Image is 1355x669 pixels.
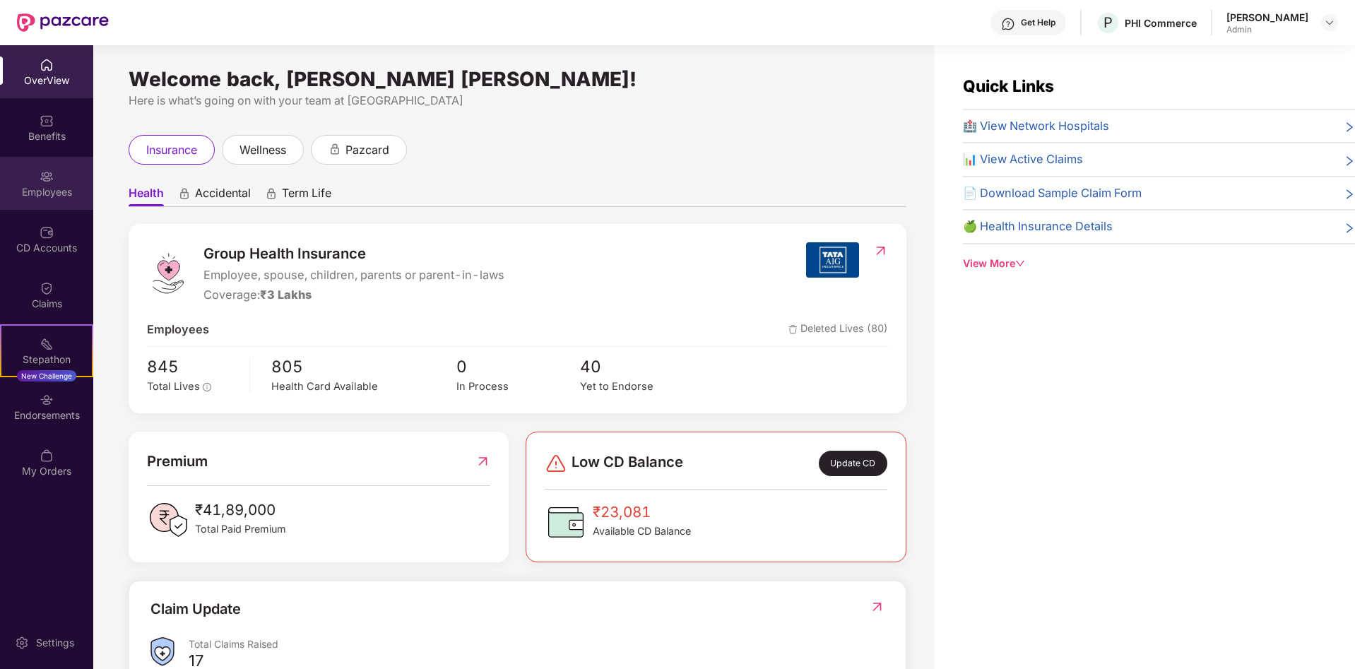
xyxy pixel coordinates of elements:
span: right [1344,120,1355,136]
img: svg+xml;base64,PHN2ZyBpZD0iRGFuZ2VyLTMyeDMyIiB4bWxucz0iaHR0cDovL3d3dy53My5vcmcvMjAwMC9zdmciIHdpZH... [545,452,567,475]
img: svg+xml;base64,PHN2ZyB4bWxucz0iaHR0cDovL3d3dy53My5vcmcvMjAwMC9zdmciIHdpZHRoPSIyMSIgaGVpZ2h0PSIyMC... [40,337,54,351]
div: Welcome back, [PERSON_NAME] [PERSON_NAME]! [129,73,906,85]
img: RedirectIcon [870,600,884,614]
span: Group Health Insurance [203,242,504,265]
span: right [1344,153,1355,169]
div: View More [963,256,1355,271]
div: Health Card Available [271,379,456,395]
img: RedirectIcon [873,244,888,258]
div: PHI Commerce [1125,16,1197,30]
img: svg+xml;base64,PHN2ZyBpZD0iTXlfT3JkZXJzIiBkYXRhLW5hbWU9Ik15IE9yZGVycyIgeG1sbnM9Imh0dHA6Ly93d3cudz... [40,449,54,463]
div: animation [265,187,278,200]
span: Deleted Lives (80) [788,321,888,339]
span: ₹3 Lakhs [260,288,312,302]
span: 📊 View Active Claims [963,150,1083,169]
span: right [1344,187,1355,203]
div: Total Claims Raised [189,637,884,651]
div: animation [329,143,341,155]
div: animation [178,187,191,200]
span: wellness [239,141,286,159]
div: [PERSON_NAME] [1226,11,1308,24]
span: down [1015,259,1025,268]
img: ClaimsSummaryIcon [150,637,174,666]
div: Claim Update [150,598,241,620]
img: New Pazcare Logo [17,13,109,32]
div: New Challenge [17,370,76,381]
span: insurance [146,141,197,159]
img: svg+xml;base64,PHN2ZyBpZD0iRW1wbG95ZWVzIiB4bWxucz0iaHR0cDovL3d3dy53My5vcmcvMjAwMC9zdmciIHdpZHRoPS... [40,170,54,184]
span: Quick Links [963,76,1054,95]
span: 🏥 View Network Hospitals [963,117,1109,136]
span: 📄 Download Sample Claim Form [963,184,1142,203]
img: svg+xml;base64,PHN2ZyBpZD0iRW5kb3JzZW1lbnRzIiB4bWxucz0iaHR0cDovL3d3dy53My5vcmcvMjAwMC9zdmciIHdpZH... [40,393,54,407]
img: RedirectIcon [475,450,490,473]
span: pazcard [345,141,389,159]
span: Term Life [282,186,331,206]
span: Available CD Balance [593,523,691,539]
img: svg+xml;base64,PHN2ZyBpZD0iSGVscC0zMngzMiIgeG1sbnM9Imh0dHA6Ly93d3cudzMub3JnLzIwMDAvc3ZnIiB3aWR0aD... [1001,17,1015,31]
span: Total Paid Premium [195,521,286,537]
span: right [1344,220,1355,236]
div: Yet to Endorse [580,379,704,395]
img: deleteIcon [788,325,798,334]
div: Update CD [819,451,887,476]
span: 🍏 Health Insurance Details [963,218,1113,236]
span: Accidental [195,186,251,206]
span: 845 [147,354,239,379]
div: Coverage: [203,286,504,304]
span: 0 [456,354,580,379]
img: logo [147,252,189,295]
img: svg+xml;base64,PHN2ZyBpZD0iQ0RfQWNjb3VudHMiIGRhdGEtbmFtZT0iQ0QgQWNjb3VudHMiIHhtbG5zPSJodHRwOi8vd3... [40,225,54,239]
div: Here is what’s going on with your team at [GEOGRAPHIC_DATA] [129,92,906,109]
img: svg+xml;base64,PHN2ZyBpZD0iQmVuZWZpdHMiIHhtbG5zPSJodHRwOi8vd3d3LnczLm9yZy8yMDAwL3N2ZyIgd2lkdGg9Ij... [40,114,54,128]
span: Employees [147,321,209,339]
img: svg+xml;base64,PHN2ZyBpZD0iRHJvcGRvd24tMzJ4MzIiIHhtbG5zPSJodHRwOi8vd3d3LnczLm9yZy8yMDAwL3N2ZyIgd2... [1324,17,1335,28]
div: In Process [456,379,580,395]
img: svg+xml;base64,PHN2ZyBpZD0iSG9tZSIgeG1sbnM9Imh0dHA6Ly93d3cudzMub3JnLzIwMDAvc3ZnIiB3aWR0aD0iMjAiIG... [40,58,54,72]
span: info-circle [203,383,211,391]
span: 805 [271,354,456,379]
div: Get Help [1021,17,1055,28]
img: svg+xml;base64,PHN2ZyBpZD0iQ2xhaW0iIHhtbG5zPSJodHRwOi8vd3d3LnczLm9yZy8yMDAwL3N2ZyIgd2lkdGg9IjIwIi... [40,281,54,295]
span: 40 [580,354,704,379]
img: svg+xml;base64,PHN2ZyBpZD0iU2V0dGluZy0yMHgyMCIgeG1sbnM9Imh0dHA6Ly93d3cudzMub3JnLzIwMDAvc3ZnIiB3aW... [15,636,29,650]
div: Stepathon [1,353,92,367]
img: CDBalanceIcon [545,501,587,543]
span: ₹23,081 [593,501,691,523]
span: Employee, spouse, children, parents or parent-in-laws [203,266,504,285]
span: P [1103,14,1113,31]
span: Premium [147,450,208,473]
img: insurerIcon [806,242,859,278]
img: PaidPremiumIcon [147,499,189,541]
span: ₹41,89,000 [195,499,286,521]
span: Total Lives [147,380,200,393]
div: Settings [32,636,78,650]
div: Admin [1226,24,1308,35]
span: Low CD Balance [572,451,683,476]
span: Health [129,186,164,206]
